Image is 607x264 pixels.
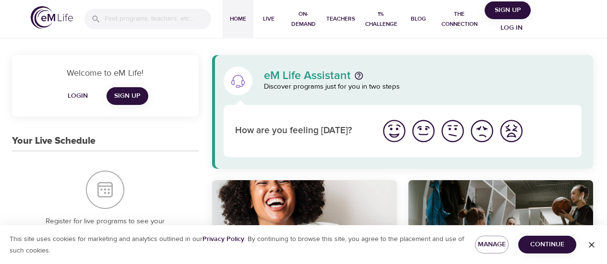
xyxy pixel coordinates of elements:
h3: Your Live Schedule [12,136,95,147]
p: Discover programs just for you in two steps [264,81,582,92]
button: Continue [518,236,576,253]
img: worst [498,118,524,144]
a: Privacy Policy [202,235,244,243]
button: Manage [475,236,509,253]
span: On-Demand [288,9,319,29]
span: Sign Up [488,4,527,16]
span: Sign Up [114,90,141,102]
img: eM Life Assistant [230,73,246,89]
img: great [381,118,407,144]
span: Manage [483,239,501,251]
p: How are you feeling [DATE]? [235,124,368,138]
button: I'm feeling great [380,116,409,146]
span: Blog [407,14,430,24]
a: Sign Up [107,87,148,105]
span: Log in [492,22,531,34]
img: ok [440,118,466,144]
span: Live [257,14,280,24]
button: Login [62,87,93,105]
span: Home [226,14,250,24]
button: Log in [488,19,535,37]
button: I'm feeling bad [467,116,497,146]
span: The Connection [438,9,481,29]
p: eM Life Assistant [264,70,351,81]
button: I'm feeling worst [497,116,526,146]
p: Welcome to eM Life! [24,67,187,80]
span: Teachers [326,14,355,24]
img: good [410,118,437,144]
span: Login [66,90,89,102]
img: logo [31,6,73,29]
span: Continue [526,239,569,251]
button: Sign Up [485,1,531,19]
button: I'm feeling ok [438,116,467,146]
span: 1% Challenge [363,9,399,29]
img: bad [469,118,495,144]
button: I'm feeling good [409,116,438,146]
img: Your Live Schedule [86,171,124,209]
p: Register for live programs to see your upcoming schedule here. [31,216,179,238]
input: Find programs, teachers, etc... [105,9,211,29]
